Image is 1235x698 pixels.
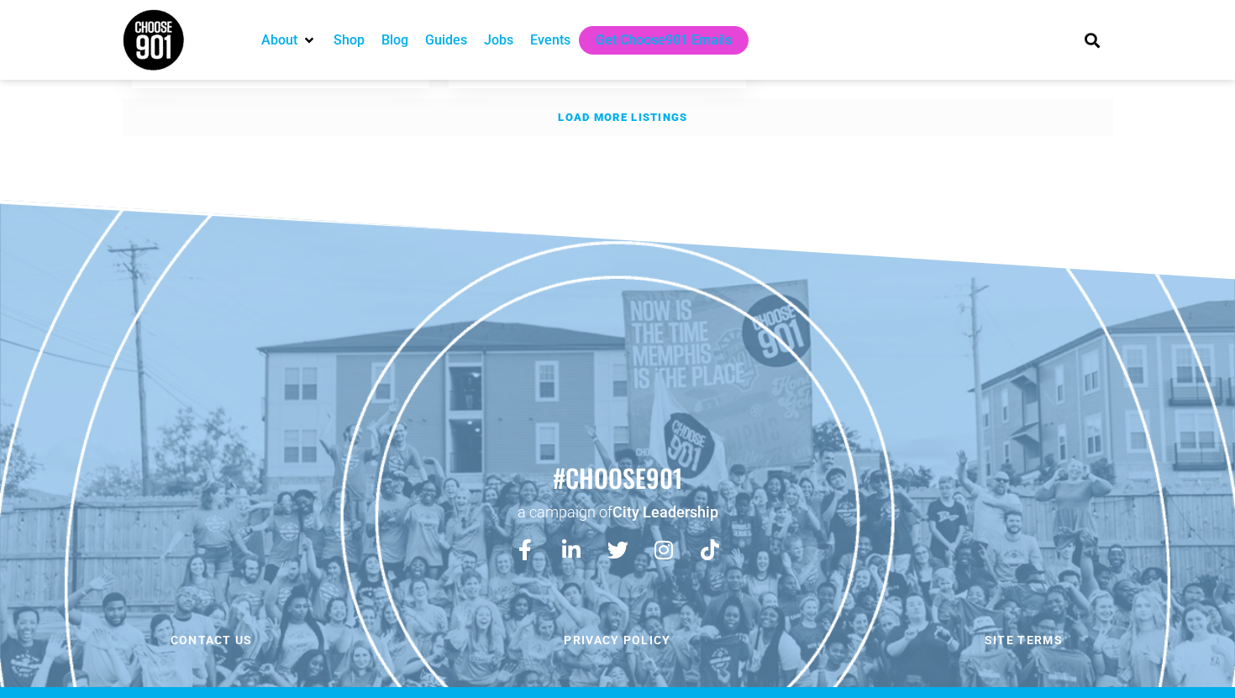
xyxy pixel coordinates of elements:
[1079,26,1106,54] div: Search
[825,622,1222,658] a: Site Terms
[253,26,1056,55] nav: Main nav
[334,30,365,50] a: Shop
[8,460,1227,496] h2: #choose901
[253,26,325,55] div: About
[381,30,408,50] a: Blog
[612,503,718,521] a: City Leadership
[261,30,297,50] a: About
[564,634,670,646] span: Privacy Policy
[985,634,1063,646] span: Site Terms
[484,30,513,50] a: Jobs
[8,501,1227,522] p: a campaign of
[418,622,816,658] a: Privacy Policy
[171,634,253,646] span: Contact us
[13,622,410,658] a: Contact us
[530,30,570,50] a: Events
[596,30,732,50] a: Get Choose901 Emails
[122,98,1113,137] a: Load more listings
[425,30,467,50] a: Guides
[558,111,687,123] strong: Load more listings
